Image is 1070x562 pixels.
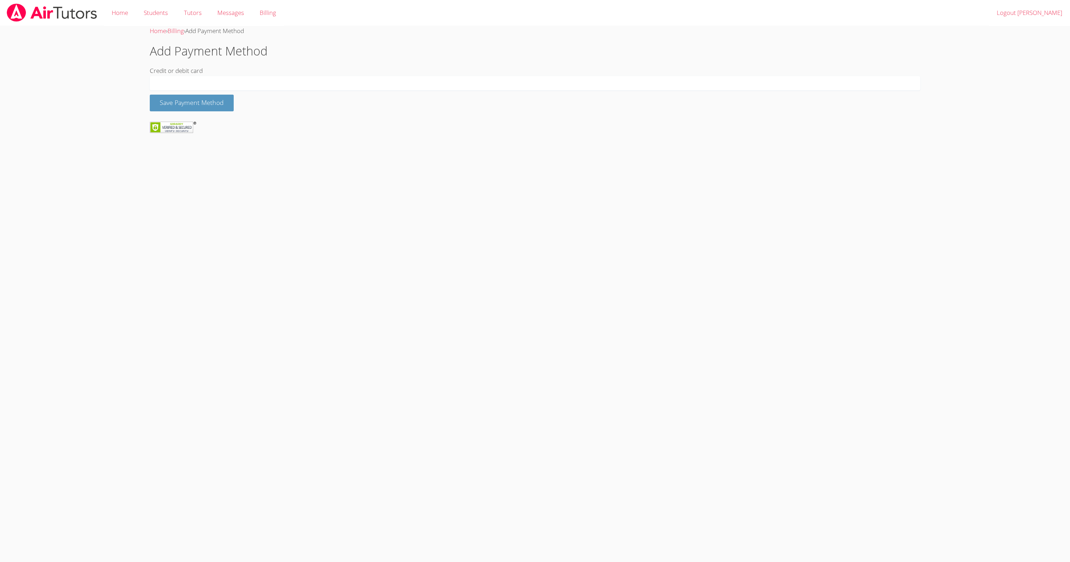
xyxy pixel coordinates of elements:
[6,4,98,22] img: airtutors_banner-c4298cdbf04f3fff15de1276eac7730deb9818008684d7c2e4769d2f7ddbe033.png
[217,9,244,17] span: Messages
[150,122,196,133] img: SSL site seal - click to verify
[150,26,920,36] div: › ›
[150,27,166,35] a: Home
[150,42,920,60] h1: Add Payment Method
[168,27,184,35] a: Billing
[154,80,916,86] iframe: Secure payment input frame
[185,27,244,35] span: Add Payment Method
[150,95,234,111] button: Save Payment Method
[150,67,203,75] label: Credit or debit card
